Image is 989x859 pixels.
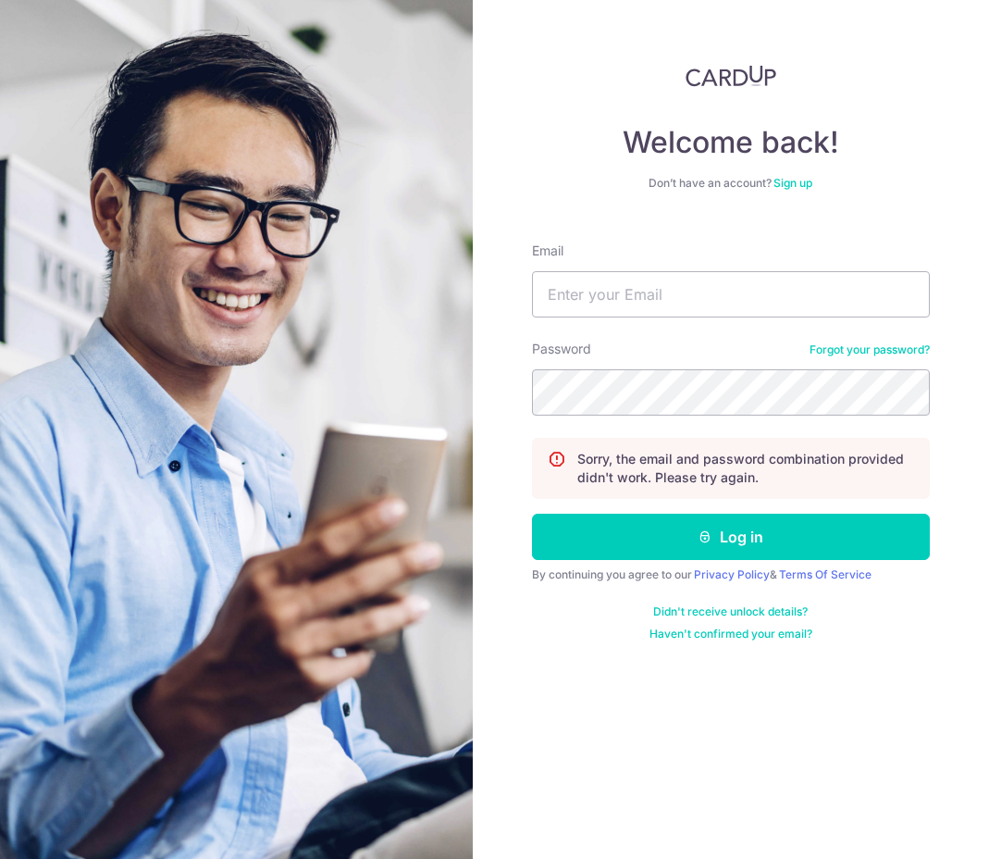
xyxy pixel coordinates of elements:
a: Terms Of Service [779,567,872,581]
input: Enter your Email [532,271,930,317]
a: Haven't confirmed your email? [649,627,812,641]
label: Password [532,340,591,358]
div: By continuing you agree to our & [532,567,930,582]
a: Forgot your password? [810,342,930,357]
a: Didn't receive unlock details? [653,604,808,619]
label: Email [532,242,563,260]
div: Don’t have an account? [532,176,930,191]
button: Log in [532,514,930,560]
p: Sorry, the email and password combination provided didn't work. Please try again. [577,450,914,487]
a: Sign up [773,176,812,190]
img: CardUp Logo [686,65,776,87]
a: Privacy Policy [694,567,770,581]
h4: Welcome back! [532,124,930,161]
